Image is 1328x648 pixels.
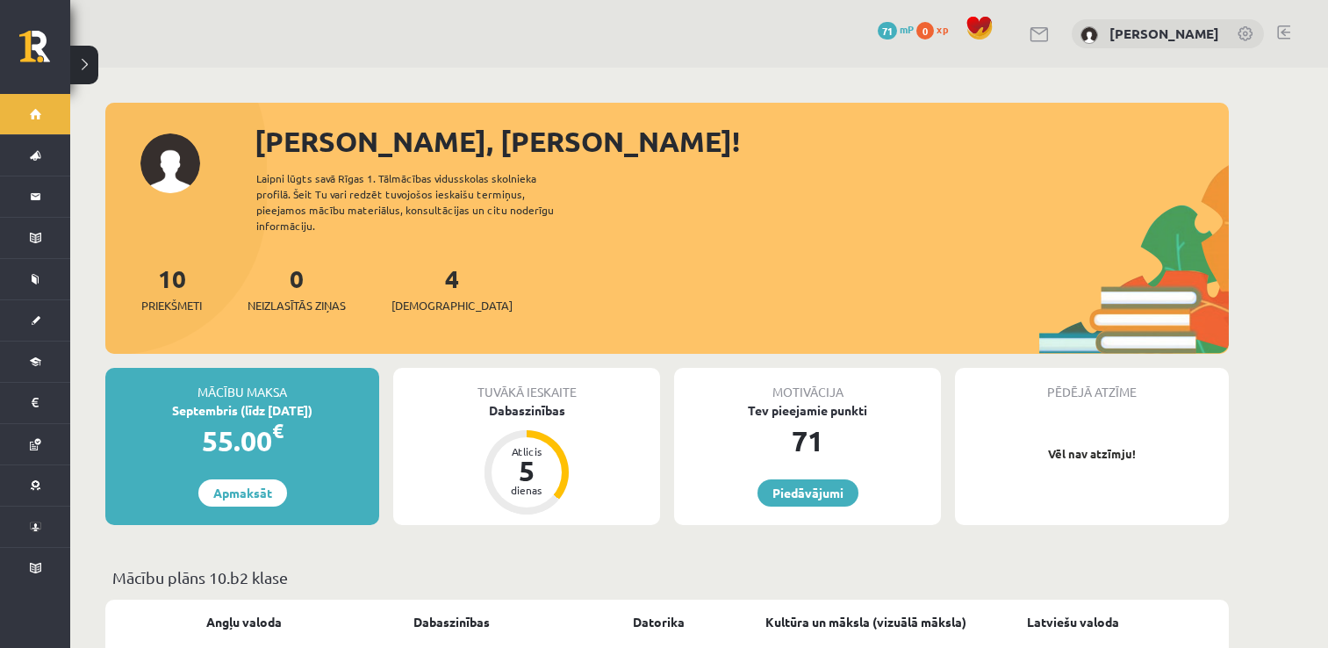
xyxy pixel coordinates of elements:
[674,420,941,462] div: 71
[916,22,957,36] a: 0 xp
[1027,613,1119,631] a: Latviešu valoda
[105,368,379,401] div: Mācību maksa
[255,120,1229,162] div: [PERSON_NAME], [PERSON_NAME]!
[393,368,660,401] div: Tuvākā ieskaite
[674,368,941,401] div: Motivācija
[248,297,346,314] span: Neizlasītās ziņas
[916,22,934,40] span: 0
[141,297,202,314] span: Priekšmeti
[391,297,513,314] span: [DEMOGRAPHIC_DATA]
[1109,25,1219,42] a: [PERSON_NAME]
[500,446,553,457] div: Atlicis
[878,22,914,36] a: 71 mP
[393,401,660,420] div: Dabaszinības
[112,565,1222,589] p: Mācību plāns 10.b2 klase
[964,445,1220,463] p: Vēl nav atzīmju!
[674,401,941,420] div: Tev pieejamie punkti
[955,368,1229,401] div: Pēdējā atzīme
[272,418,284,443] span: €
[937,22,948,36] span: xp
[633,613,685,631] a: Datorika
[248,263,346,314] a: 0Neizlasītās ziņas
[391,263,513,314] a: 4[DEMOGRAPHIC_DATA]
[105,420,379,462] div: 55.00
[413,613,490,631] a: Dabaszinības
[1080,26,1098,44] img: Toms Matlavs
[105,401,379,420] div: Septembris (līdz [DATE])
[500,485,553,495] div: dienas
[500,457,553,485] div: 5
[19,31,70,75] a: Rīgas 1. Tālmācības vidusskola
[206,613,282,631] a: Angļu valoda
[141,263,202,314] a: 10Priekšmeti
[393,401,660,517] a: Dabaszinības Atlicis 5 dienas
[900,22,914,36] span: mP
[765,613,966,631] a: Kultūra un māksla (vizuālā māksla)
[878,22,897,40] span: 71
[757,479,858,507] a: Piedāvājumi
[256,170,585,234] div: Laipni lūgts savā Rīgas 1. Tālmācības vidusskolas skolnieka profilā. Šeit Tu vari redzēt tuvojošo...
[198,479,287,507] a: Apmaksāt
